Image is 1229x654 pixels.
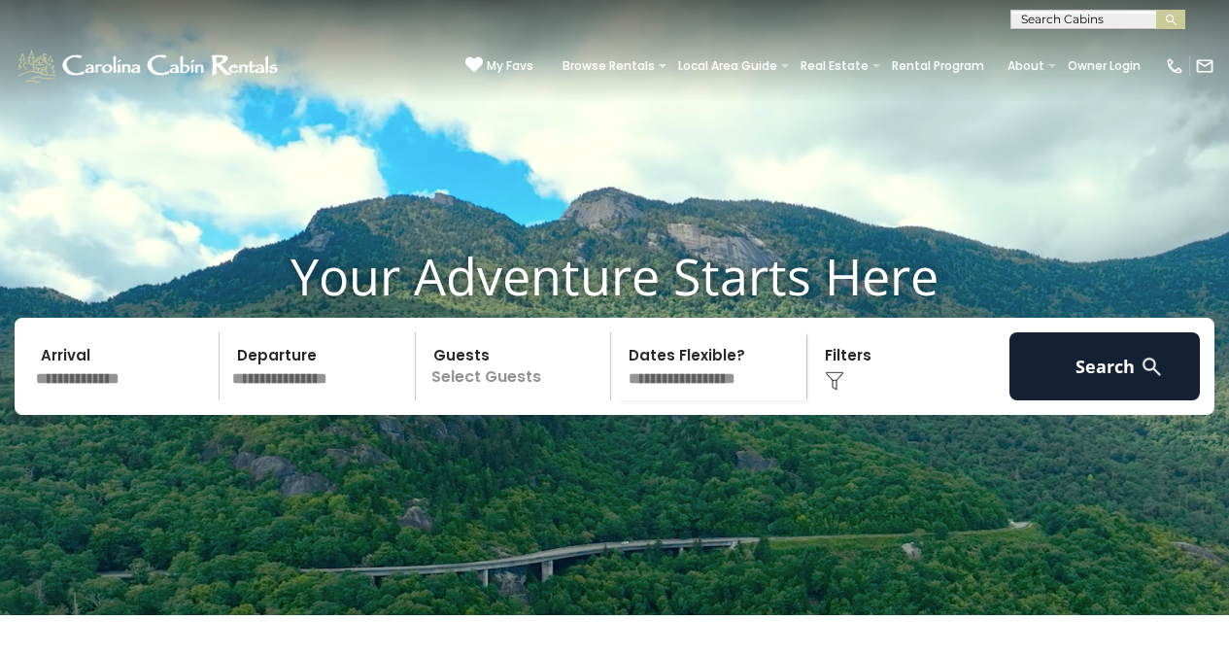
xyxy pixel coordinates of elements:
button: Search [1009,332,1200,400]
img: search-regular-white.png [1140,355,1164,379]
a: Owner Login [1058,52,1150,80]
img: phone-regular-white.png [1165,56,1184,76]
span: My Favs [487,57,533,75]
h1: Your Adventure Starts Here [15,246,1214,306]
a: Rental Program [882,52,994,80]
img: filter--v1.png [825,371,844,391]
a: Local Area Guide [668,52,787,80]
img: mail-regular-white.png [1195,56,1214,76]
img: White-1-1-2.png [15,47,284,86]
a: Real Estate [791,52,878,80]
a: Browse Rentals [553,52,665,80]
p: Select Guests [422,332,611,400]
a: About [998,52,1054,80]
a: My Favs [465,56,533,76]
